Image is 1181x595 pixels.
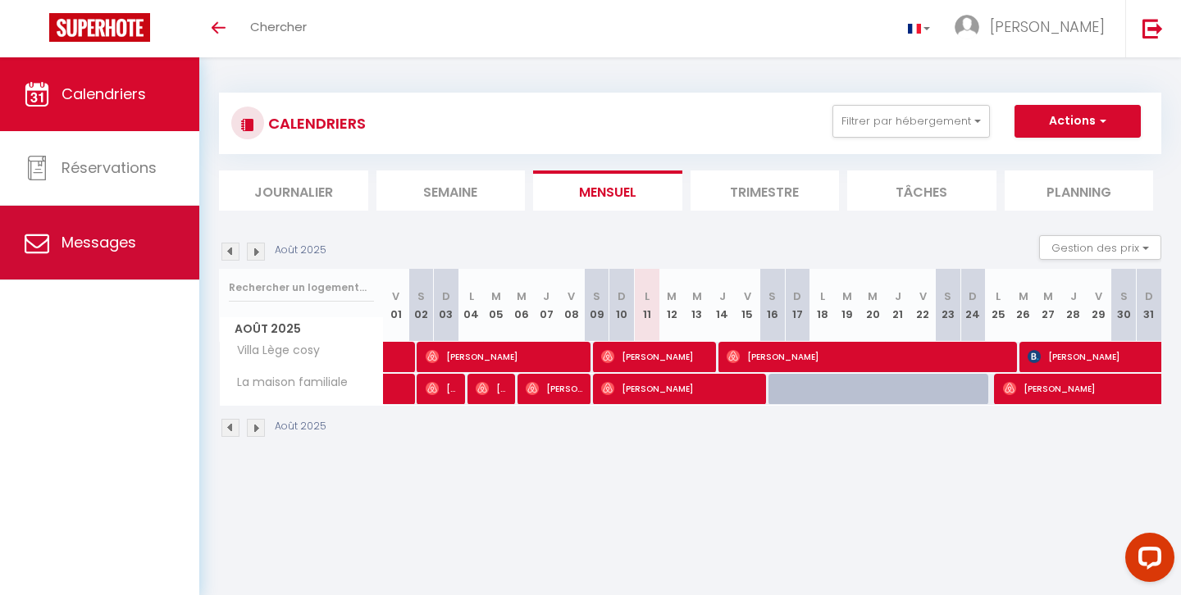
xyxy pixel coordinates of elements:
abbr: J [895,288,901,304]
abbr: S [1120,288,1128,304]
abbr: S [593,288,600,304]
img: Super Booking [49,13,150,42]
abbr: L [469,288,474,304]
li: Journalier [219,170,368,211]
abbr: V [568,288,575,304]
span: [PERSON_NAME] [601,341,711,372]
span: [PERSON_NAME] [426,373,459,404]
span: [PERSON_NAME] [476,373,509,404]
th: 08 [559,269,585,342]
th: 28 [1061,269,1087,342]
abbr: J [719,288,726,304]
abbr: M [491,288,501,304]
iframe: LiveChat chat widget [1112,526,1181,595]
th: 05 [484,269,509,342]
span: Août 2025 [220,317,383,341]
span: Réservations [62,157,157,178]
abbr: M [1043,288,1053,304]
th: 31 [1136,269,1161,342]
img: logout [1142,18,1163,39]
th: 13 [685,269,710,342]
abbr: M [842,288,852,304]
th: 03 [434,269,459,342]
th: 02 [408,269,434,342]
h3: CALENDRIERS [264,105,366,142]
abbr: L [645,288,650,304]
th: 06 [508,269,534,342]
span: Messages [62,232,136,252]
abbr: M [517,288,527,304]
th: 27 [1036,269,1061,342]
abbr: J [1070,288,1077,304]
th: 20 [860,269,886,342]
button: Filtrer par hébergement [832,105,990,138]
abbr: S [944,288,951,304]
th: 16 [759,269,785,342]
th: 12 [659,269,685,342]
th: 19 [835,269,860,342]
th: 17 [785,269,810,342]
th: 14 [709,269,735,342]
th: 30 [1111,269,1137,342]
th: 09 [584,269,609,342]
th: 07 [534,269,559,342]
p: Août 2025 [275,243,326,258]
span: [PERSON_NAME] [526,373,585,404]
abbr: S [417,288,425,304]
abbr: D [793,288,801,304]
li: Trimestre [691,170,840,211]
span: [PERSON_NAME] [727,341,1015,372]
abbr: V [744,288,751,304]
span: Calendriers [62,84,146,104]
abbr: M [1019,288,1028,304]
li: Mensuel [533,170,682,211]
abbr: S [768,288,776,304]
span: [PERSON_NAME] [990,16,1105,37]
abbr: D [969,288,977,304]
th: 25 [986,269,1011,342]
abbr: M [868,288,878,304]
li: Semaine [376,170,526,211]
th: 24 [960,269,986,342]
span: [PERSON_NAME] [426,341,586,372]
abbr: V [392,288,399,304]
th: 18 [810,269,836,342]
abbr: M [692,288,702,304]
th: 10 [609,269,635,342]
abbr: D [1145,288,1153,304]
abbr: D [618,288,626,304]
th: 26 [1010,269,1036,342]
abbr: L [820,288,825,304]
p: Août 2025 [275,419,326,434]
abbr: L [996,288,1001,304]
th: 15 [735,269,760,342]
abbr: M [667,288,677,304]
button: Actions [1015,105,1141,138]
span: [PERSON_NAME] [601,373,762,404]
th: 11 [634,269,659,342]
abbr: V [919,288,927,304]
span: Villa Lège cosy [222,342,324,360]
abbr: D [442,288,450,304]
th: 21 [885,269,910,342]
img: ... [955,15,979,39]
abbr: J [543,288,549,304]
th: 23 [936,269,961,342]
button: Gestion des prix [1039,235,1161,260]
li: Tâches [847,170,996,211]
th: 04 [458,269,484,342]
th: 01 [384,269,409,342]
th: 29 [1086,269,1111,342]
span: Chercher [250,18,307,35]
li: Planning [1005,170,1154,211]
span: La maison familiale [222,374,352,392]
abbr: V [1095,288,1102,304]
th: 22 [910,269,936,342]
input: Rechercher un logement... [229,273,374,302]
